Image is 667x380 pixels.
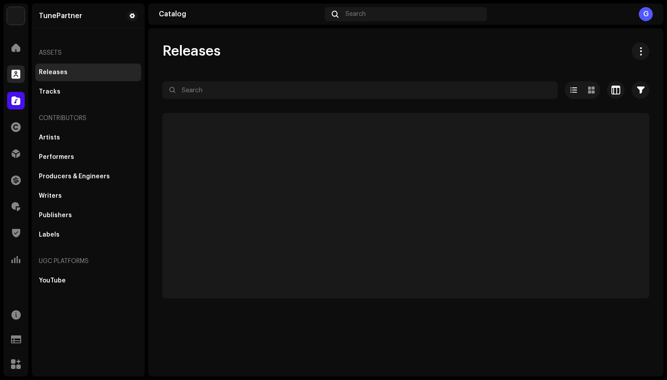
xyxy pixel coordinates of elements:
div: Releases [39,69,67,76]
re-m-nav-item: Artists [35,129,141,147]
div: YouTube [39,277,66,284]
div: TunePartner [39,12,82,19]
input: Search [162,81,558,99]
div: G [639,7,653,21]
div: Producers & Engineers [39,173,110,180]
re-m-nav-item: Performers [35,148,141,166]
re-m-nav-item: Releases [35,64,141,81]
div: Tracks [39,88,60,95]
div: Performers [39,154,74,161]
re-m-nav-item: Writers [35,187,141,205]
re-m-nav-item: Producers & Engineers [35,168,141,185]
div: Catalog [159,11,321,18]
span: Search [345,11,366,18]
div: Publishers [39,212,72,219]
re-m-nav-item: YouTube [35,272,141,290]
div: Artists [39,134,60,141]
re-m-nav-item: Tracks [35,83,141,101]
re-m-nav-item: Publishers [35,207,141,224]
div: Labels [39,231,60,238]
re-m-nav-item: Labels [35,226,141,244]
img: bb549e82-3f54-41b5-8d74-ce06bd45c366 [7,7,25,25]
re-a-nav-header: Contributors [35,108,141,129]
span: Releases [162,42,221,60]
div: Writers [39,192,62,199]
re-a-nav-header: UGC Platforms [35,251,141,272]
re-a-nav-header: Assets [35,42,141,64]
